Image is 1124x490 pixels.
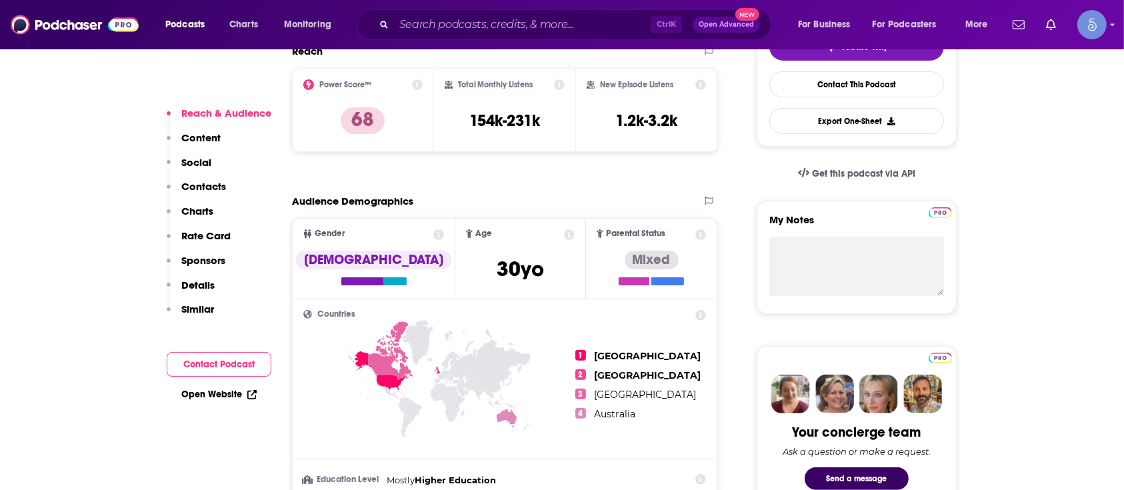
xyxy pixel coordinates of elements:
h2: Power Score™ [319,80,371,89]
img: Barbara Profile [815,375,854,413]
button: Details [167,279,215,303]
span: Charts [229,15,258,34]
button: Content [167,131,221,156]
img: Sydney Profile [771,375,810,413]
p: Charts [181,205,213,217]
span: Open Advanced [699,21,754,28]
button: Contacts [167,180,226,205]
button: Social [167,156,211,181]
button: open menu [956,14,1005,35]
button: Open AdvancedNew [693,17,760,33]
span: 2 [575,369,586,380]
h2: Audience Demographics [292,195,413,207]
span: More [965,15,988,34]
span: Age [475,229,492,238]
a: Pro website [929,205,952,218]
span: For Business [798,15,851,34]
div: Search podcasts, credits, & more... [370,9,784,40]
a: Contact This Podcast [769,71,944,97]
h3: Education Level [303,475,381,484]
p: Contacts [181,180,226,193]
span: Gender [315,229,345,238]
p: Reach & Audience [181,107,271,119]
button: Rate Card [167,229,231,254]
span: [GEOGRAPHIC_DATA] [594,369,701,381]
span: Higher Education [415,475,496,485]
span: 3 [575,389,586,399]
span: Podcasts [165,15,205,34]
span: Logged in as Spiral5-G1 [1077,10,1107,39]
span: Get this podcast via API [812,168,915,179]
img: User Profile [1077,10,1107,39]
div: Your concierge team [793,424,921,441]
p: Details [181,279,215,291]
p: Rate Card [181,229,231,242]
span: Countries [317,310,355,319]
button: Contact Podcast [167,352,271,377]
span: [GEOGRAPHIC_DATA] [594,389,696,401]
span: Mostly [387,475,415,485]
a: Show notifications dropdown [1041,13,1061,36]
button: Send a message [805,467,909,490]
span: New [735,8,759,21]
p: Sponsors [181,254,225,267]
p: 68 [341,107,385,134]
span: 30 yo [497,256,544,282]
h3: 1.2k-3.2k [615,111,677,131]
p: Social [181,156,211,169]
button: Similar [167,303,214,327]
h2: Reach [292,45,323,57]
div: Mixed [625,251,679,269]
span: Monitoring [284,15,331,34]
input: Search podcasts, credits, & more... [394,14,651,35]
img: Jon Profile [903,375,942,413]
button: Reach & Audience [167,107,271,131]
p: Content [181,131,221,144]
button: open menu [789,14,867,35]
button: Export One-Sheet [769,108,944,134]
a: Pro website [929,351,952,363]
span: 4 [575,408,586,419]
label: My Notes [769,213,944,237]
button: open menu [864,14,956,35]
span: 1 [575,350,586,361]
a: Get this podcast via API [787,157,926,190]
span: Parental Status [606,229,665,238]
span: For Podcasters [873,15,937,34]
img: Podchaser Pro [929,353,952,363]
button: Sponsors [167,254,225,279]
div: [DEMOGRAPHIC_DATA] [296,251,451,269]
button: Charts [167,205,213,229]
img: Podchaser - Follow, Share and Rate Podcasts [11,12,139,37]
span: [GEOGRAPHIC_DATA] [594,350,701,362]
a: Show notifications dropdown [1007,13,1030,36]
span: Australia [594,408,635,420]
div: Ask a question or make a request. [783,446,931,457]
img: Jules Profile [859,375,898,413]
h2: Total Monthly Listens [458,80,533,89]
span: Ctrl K [651,16,682,33]
h3: 154k-231k [469,111,540,131]
p: Similar [181,303,214,315]
h2: New Episode Listens [600,80,673,89]
button: Show profile menu [1077,10,1107,39]
img: Podchaser Pro [929,207,952,218]
button: open menu [275,14,349,35]
a: Charts [221,14,266,35]
a: Open Website [181,389,257,400]
button: open menu [156,14,222,35]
